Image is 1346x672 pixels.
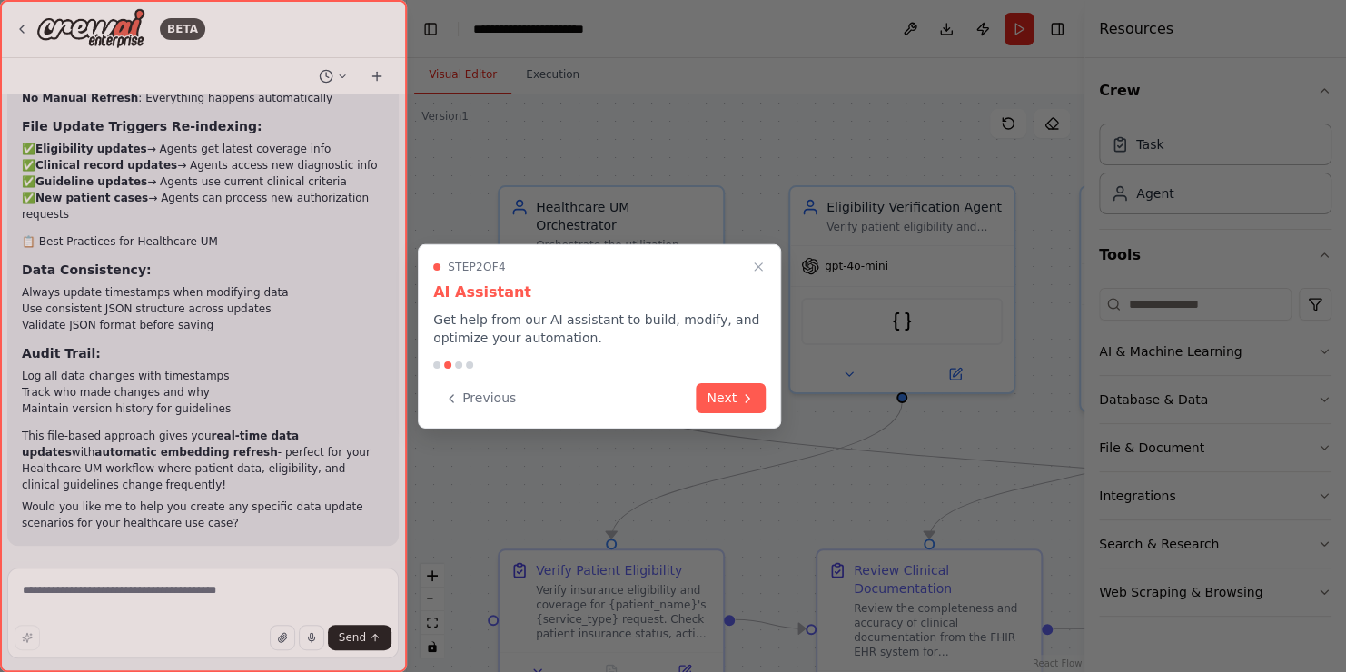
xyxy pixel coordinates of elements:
button: Close walkthrough [747,256,769,278]
h3: AI Assistant [433,282,766,303]
span: Step 2 of 4 [448,260,506,274]
button: Hide left sidebar [418,16,443,42]
button: Next [696,383,766,413]
button: Previous [433,383,527,413]
p: Get help from our AI assistant to build, modify, and optimize your automation. [433,311,766,347]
